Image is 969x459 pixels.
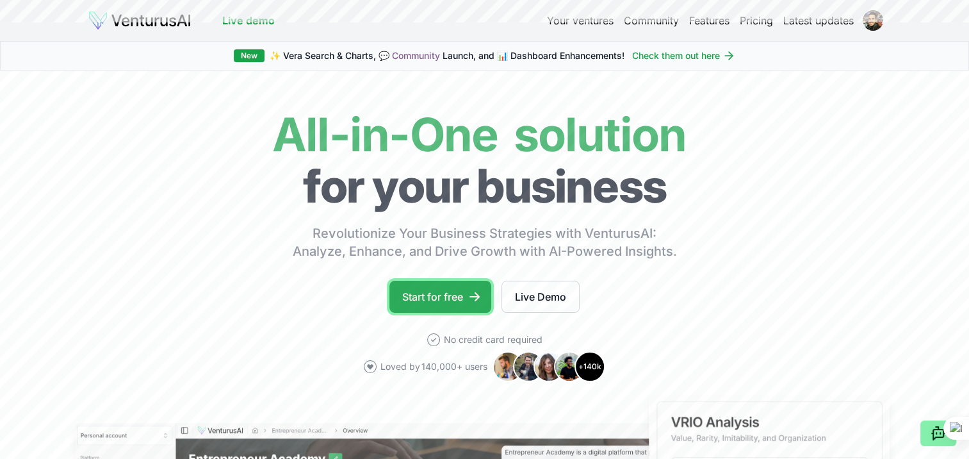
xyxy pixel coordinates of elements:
[501,281,580,313] a: Live Demo
[389,281,491,313] a: Start for free
[270,49,624,62] span: ✨ Vera Search & Charts, 💬 Launch, and 📊 Dashboard Enhancements!
[493,351,523,382] img: Avatar 1
[533,351,564,382] img: Avatar 3
[234,49,265,62] div: New
[632,49,735,62] a: Check them out here
[392,50,440,61] a: Community
[513,351,544,382] img: Avatar 2
[554,351,585,382] img: Avatar 4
